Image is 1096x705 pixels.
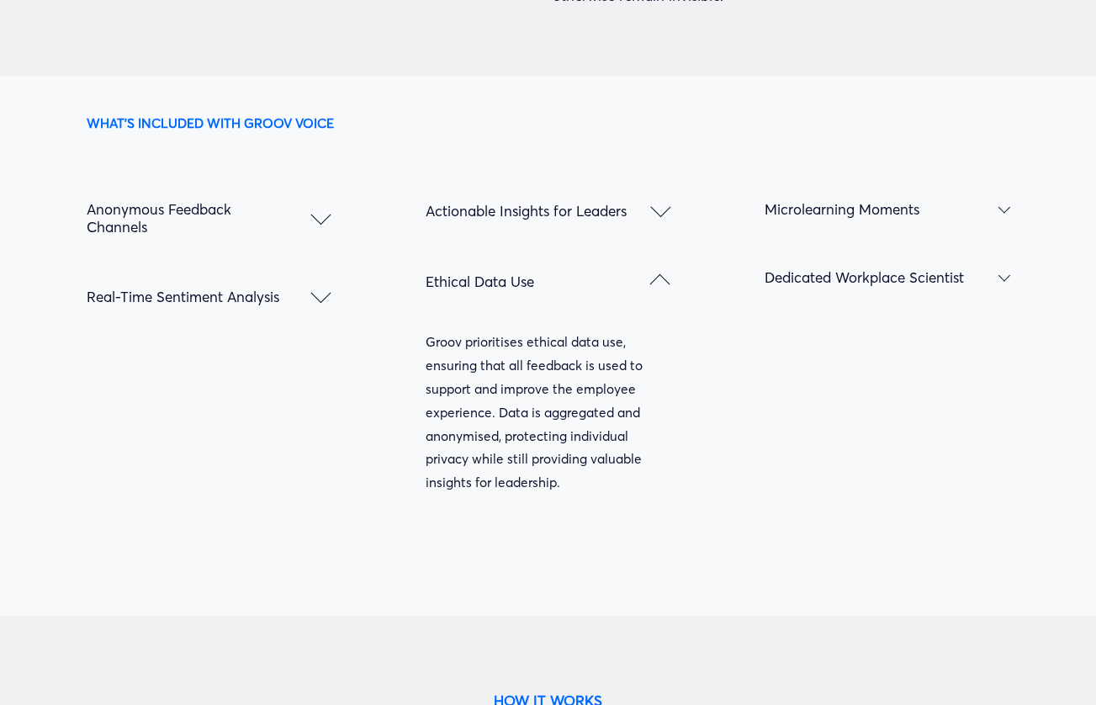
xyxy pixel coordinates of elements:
[87,200,311,236] span: Anonymous Feedback Channels
[87,261,331,331] button: Real-Time Sentiment Analysis
[426,316,670,548] div: Ethical Data Use
[426,175,670,246] button: Actionable Insights for Leaders
[765,200,998,218] span: Microlearning Moments
[765,268,998,286] span: Dedicated Workplace Scientist
[426,273,650,290] span: Ethical Data Use
[426,331,670,494] p: Groov prioritises ethical data use, ensuring that all feedback is used to support and improve the...
[87,288,311,305] span: Real-Time Sentiment Analysis
[426,246,670,316] button: Ethical Data Use
[87,115,334,131] strong: WHAT’S INCLUDED WITH GROOV VOICE
[765,175,1009,243] button: Microlearning Moments
[87,175,331,261] button: Anonymous Feedback Channels
[765,243,1009,311] button: Dedicated Workplace Scientist
[426,202,650,220] span: Actionable Insights for Leaders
